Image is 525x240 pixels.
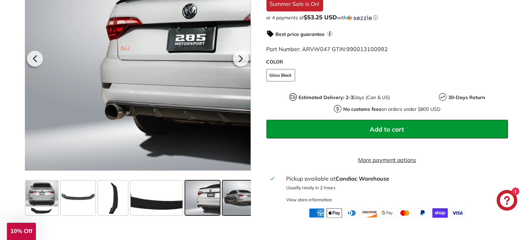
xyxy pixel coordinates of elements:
[266,46,388,52] span: Part Number: ARVW047 GTIN:
[397,208,413,218] img: master
[432,208,448,218] img: shopify_pay
[343,106,440,113] p: on orders under $800 USD
[286,184,504,191] p: Usually ready in 2 hours
[343,106,381,112] strong: No customs fees
[7,223,36,240] div: 10% Off
[266,14,508,21] div: or 4 payments of$53.25 USDwithSezzle Click to learn more about Sezzle
[379,208,395,218] img: google_pay
[299,94,390,101] p: Days (Can & US)
[10,228,32,234] span: 10% Off
[347,15,372,21] img: Sezzle
[370,125,404,133] span: Add to cart
[362,208,377,218] img: discover
[347,46,388,52] span: 990013100982
[336,175,389,182] strong: Candiac Warehouse
[286,196,332,203] div: View store information
[309,208,325,218] img: american_express
[276,31,325,37] strong: Best price guarantee
[266,156,508,164] a: More payment options
[495,190,519,212] inbox-online-store-chat: Shopify online store chat
[299,94,353,100] strong: Estimated Delivery: 2-3
[344,208,360,218] img: diners_club
[266,58,508,66] label: COLOR
[450,208,466,218] img: visa
[415,208,430,218] img: paypal
[327,31,333,37] span: i
[304,13,337,21] span: $53.25 USD
[448,94,485,100] strong: 30-Days Return
[327,208,342,218] img: apple_pay
[286,174,504,183] div: Pickup available at
[266,14,508,21] div: or 4 payments of with
[266,120,508,138] button: Add to cart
